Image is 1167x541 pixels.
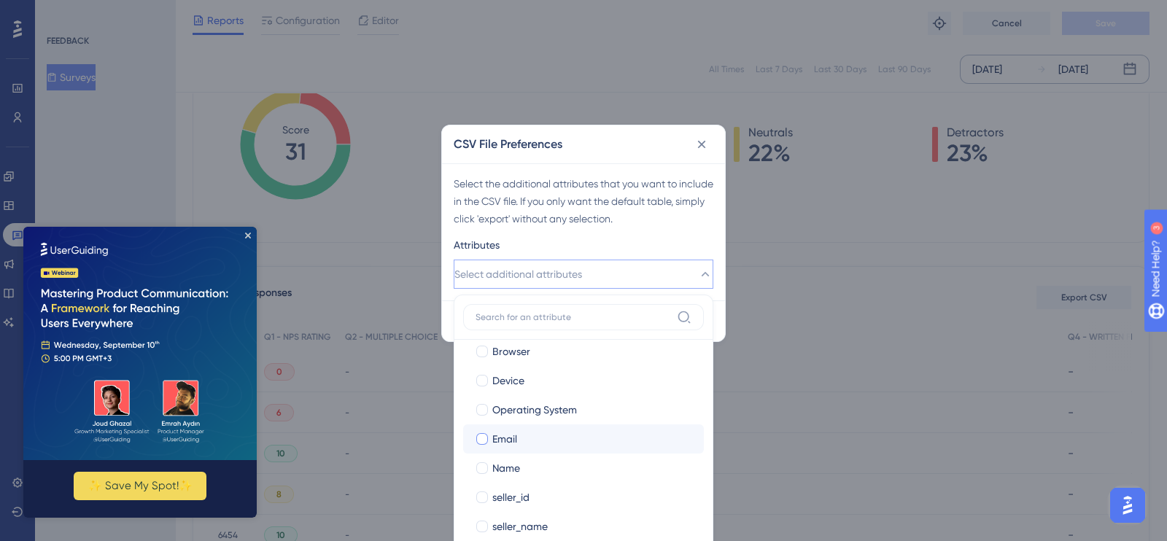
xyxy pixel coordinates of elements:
span: Name [492,459,520,477]
h2: CSV File Preferences [454,136,562,153]
span: Email [492,430,517,448]
span: Browser [492,343,530,360]
span: Select additional attributes [454,265,582,283]
span: Need Help? [34,4,91,21]
span: Operating System [492,401,577,419]
div: 3 [101,7,106,19]
button: ✨ Save My Spot!✨ [50,245,183,273]
div: Close Preview [222,6,228,12]
input: Search for an attribute [476,311,671,323]
span: Device [492,372,524,389]
span: seller_name [492,518,548,535]
div: Select the additional attributes that you want to include in the CSV file. If you only want the d... [454,175,713,227]
span: seller_id [492,489,530,506]
span: Attributes [454,236,500,254]
iframe: UserGuiding AI Assistant Launcher [1106,483,1149,527]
